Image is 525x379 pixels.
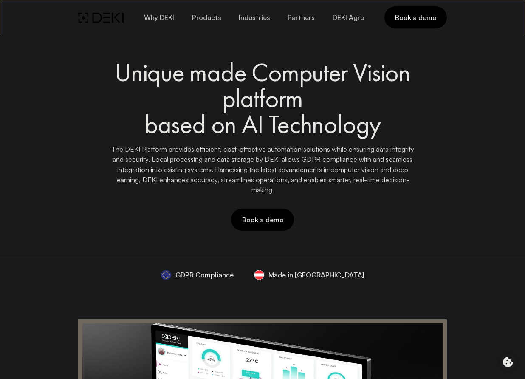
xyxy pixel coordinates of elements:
[238,14,270,22] span: Industries
[135,8,183,28] button: Why DEKI
[106,144,419,195] p: The DEKI Platform provides efficient, cost-effective automation solutions while ensuring data int...
[279,8,323,28] a: Partners
[268,270,364,280] span: Made in [GEOGRAPHIC_DATA]
[254,270,264,280] img: svg%3e
[106,59,419,137] h1: Unique made Computer Vision platform based on AI Technology
[183,8,229,28] button: Products
[144,14,174,22] span: Why DEKI
[191,14,221,22] span: Products
[175,270,234,280] span: GDPR Compliance
[287,14,315,22] span: Partners
[241,215,283,224] span: Book a demo
[230,8,279,28] button: Industries
[332,14,364,22] span: DEKI Agro
[323,8,373,28] a: DEKI Agro
[500,354,517,371] button: Cookie control
[384,6,447,28] a: Book a demo
[78,12,124,23] img: DEKI Logo
[395,13,437,22] span: Book a demo
[231,209,294,231] button: Book a demo
[161,270,171,280] img: GDPR_Compliance.Dbdrw_P_.svg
